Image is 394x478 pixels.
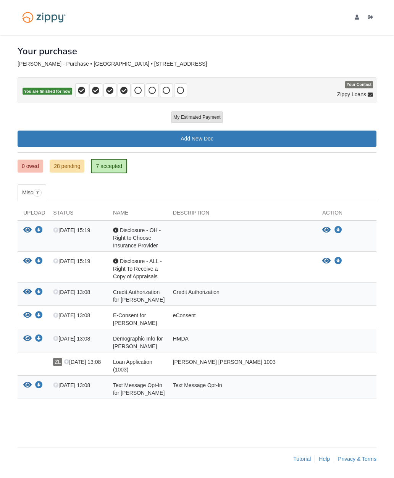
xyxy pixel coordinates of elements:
[23,88,72,95] span: You are finished for now
[18,46,77,56] h1: Your purchase
[18,61,376,67] div: [PERSON_NAME] - Purchase • [GEOGRAPHIC_DATA] • [STREET_ADDRESS]
[113,258,162,279] span: Disclosure - ALL - Right To Receive a Copy of Appraisals
[23,257,32,265] button: View Disclosure - ALL - Right To Receive a Copy of Appraisals
[23,288,32,296] button: View Credit Authorization for Ethan Seip
[64,359,101,365] span: [DATE] 13:08
[167,381,317,397] div: Text Message Opt-In
[355,15,362,22] a: edit profile
[23,381,32,389] button: View Text Message Opt-In for Ethan Warren Seip
[368,15,376,22] a: Log out
[319,456,330,462] a: Help
[35,289,43,296] a: Download Credit Authorization for Ethan Seip
[345,81,373,89] span: Your Contact
[53,382,90,388] span: [DATE] 13:08
[18,184,46,201] a: Misc
[91,159,127,173] a: 7 accepted
[53,258,90,264] span: [DATE] 15:19
[167,358,317,373] div: [PERSON_NAME] [PERSON_NAME] 1003
[53,227,90,233] span: [DATE] 15:19
[18,8,70,26] img: Logo
[23,226,32,234] button: View Disclosure - OH - Right to Choose Insurance Provider
[171,111,223,123] button: My Estimated Payment
[167,288,317,304] div: Credit Authorization
[113,382,165,396] span: Text Message Opt-In for [PERSON_NAME]
[113,312,157,326] span: E-Consent for [PERSON_NAME]
[322,226,331,234] button: View Disclosure - OH - Right to Choose Insurance Provider
[18,209,47,220] div: Upload
[113,336,163,349] span: Demographic Info for [PERSON_NAME]
[35,313,43,319] a: Download E-Consent for Ethan Seip
[334,258,342,264] a: Download Disclosure - ALL - Right To Receive a Copy of Appraisals
[50,160,84,173] a: 28 pending
[53,358,62,366] span: ZL
[337,90,366,98] span: Zippy Loans
[35,228,43,234] a: Download Disclosure - OH - Right to Choose Insurance Provider
[113,227,161,249] span: Disclosure - OH - Right to Choose Insurance Provider
[35,383,43,389] a: Download Text Message Opt-In for Ethan Warren Seip
[334,227,342,233] a: Download Disclosure - OH - Right to Choose Insurance Provider
[23,312,32,320] button: View E-Consent for Ethan Seip
[47,209,107,220] div: Status
[113,359,152,373] span: Loan Application (1003)
[35,258,43,265] a: Download Disclosure - ALL - Right To Receive a Copy of Appraisals
[316,209,376,220] div: Action
[18,160,43,173] a: 0 owed
[293,456,311,462] a: Tutorial
[53,289,90,295] span: [DATE] 13:08
[167,209,317,220] div: Description
[35,336,43,342] a: Download Demographic Info for Ethan Warren Seip
[53,312,90,318] span: [DATE] 13:08
[33,189,42,197] span: 7
[167,335,317,350] div: HMDA
[338,456,376,462] a: Privacy & Terms
[167,312,317,327] div: eConsent
[322,257,331,265] button: View Disclosure - ALL - Right To Receive a Copy of Appraisals
[113,289,165,303] span: Credit Authorization for [PERSON_NAME]
[23,335,32,343] button: View Demographic Info for Ethan Warren Seip
[107,209,167,220] div: Name
[53,336,90,342] span: [DATE] 13:08
[18,131,376,147] a: Add New Doc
